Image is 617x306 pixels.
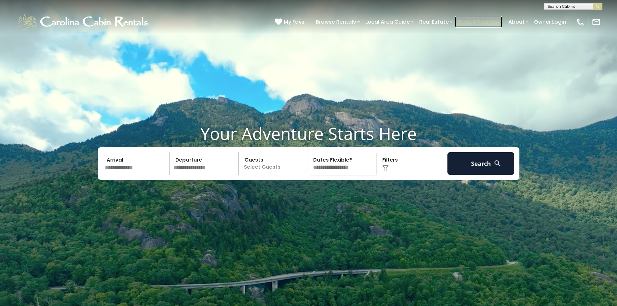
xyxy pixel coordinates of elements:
[284,18,304,26] span: My Favs
[531,16,569,28] a: Owner Login
[576,17,585,27] img: phone-regular-white.png
[592,17,601,27] img: mail-regular-white.png
[447,152,515,175] button: Search
[241,152,307,175] p: Select Guests
[505,16,528,28] a: About
[275,18,306,26] a: My Favs
[5,123,612,143] h1: Your Adventure Starts Here
[416,16,452,28] a: Real Estate
[382,165,389,172] img: filter--v1.png
[16,12,151,32] img: White-1-1-2.png
[455,16,502,28] a: Rental Program
[493,159,502,167] img: search-regular-white.png
[362,16,413,28] a: Local Area Guide
[313,16,359,28] a: Browse Rentals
